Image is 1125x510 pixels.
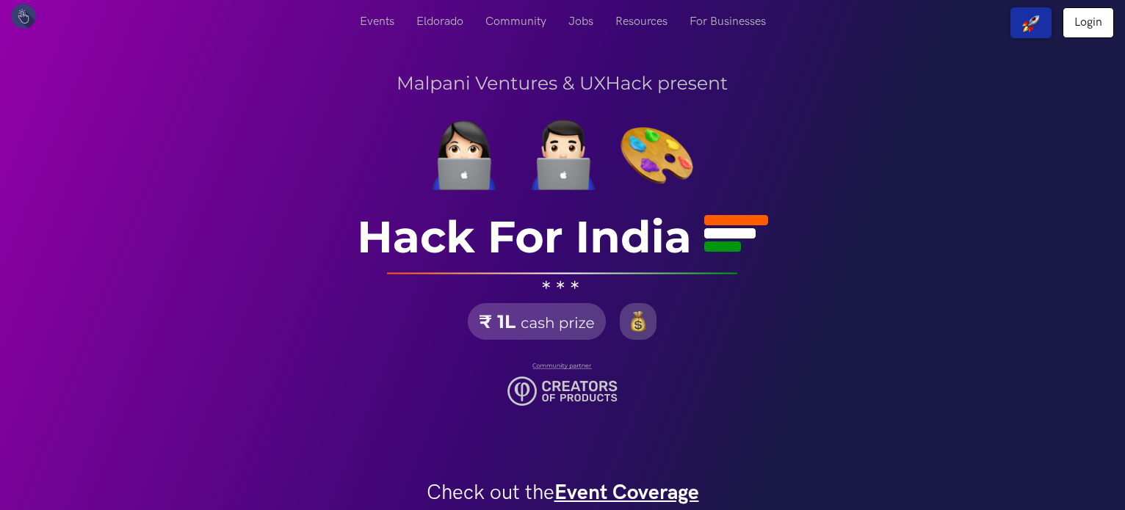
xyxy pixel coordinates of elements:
[1022,15,1040,32] img: rocket
[679,7,777,36] a: For Businesses
[311,57,814,431] img: hackforindia-desktop-cop.png
[349,7,405,36] a: Events
[405,7,474,36] a: Eldorado
[11,4,36,29] img: UXHack logo
[474,7,557,36] a: Community
[557,7,604,36] a: Jobs
[155,481,970,506] h3: Check out the
[554,481,699,505] a: Event Coverage
[604,7,679,36] a: Resources
[1063,7,1114,38] a: Login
